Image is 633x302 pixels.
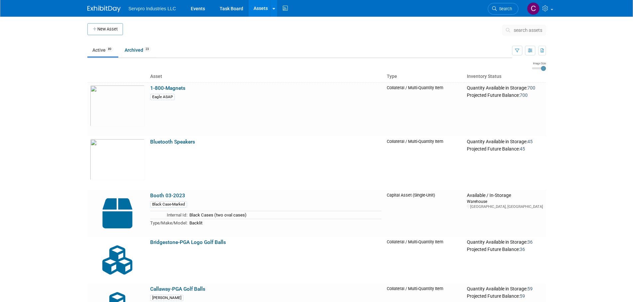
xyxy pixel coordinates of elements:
a: 1-800-Magnets [150,85,185,91]
td: Collateral / Multi-Quantity Item [384,136,464,190]
button: search assets [502,25,546,35]
div: Quantity Available in Storage: [467,239,543,245]
div: Projected Future Balance: [467,245,543,253]
span: 59 [520,293,525,299]
img: Collateral-Icon-2.png [90,239,145,281]
div: Black Case-Marked [150,201,187,208]
span: Search [497,6,512,11]
a: Search [488,3,518,15]
div: Available / In-Storage [467,193,543,199]
td: Backlit [187,219,382,226]
div: Projected Future Balance: [467,292,543,299]
div: [PERSON_NAME] [150,295,183,301]
img: Capital-Asset-Icon-2.png [90,193,145,234]
span: Servpro Industries LLC [129,6,176,11]
a: Booth 03-2023 [150,193,185,199]
div: Image Size [532,61,546,65]
span: 36 [527,239,533,245]
div: Projected Future Balance: [467,91,543,98]
a: Active89 [87,44,118,56]
a: Bridgestone-PGA Logo Golf Balls [150,239,226,245]
span: 45 [527,139,533,144]
td: Type/Make/Model: [150,219,187,226]
img: Chris Chassagneux [527,2,540,15]
div: Quantity Available in Storage: [467,139,543,145]
span: 89 [106,47,113,52]
div: Projected Future Balance: [467,145,543,152]
span: search assets [514,28,542,33]
td: Internal Id: [150,211,187,219]
td: Collateral / Multi-Quantity Item [384,237,464,283]
span: 700 [527,85,535,91]
a: Callaway-PGA Golf Balls [150,286,205,292]
th: Asset [148,71,384,82]
div: Warehouse [467,199,543,204]
div: Quantity Available in Storage: [467,85,543,91]
div: Eagle ASAP [150,94,175,100]
button: New Asset [87,23,123,35]
th: Type [384,71,464,82]
span: 59 [527,286,533,291]
div: [GEOGRAPHIC_DATA], [GEOGRAPHIC_DATA] [467,204,543,209]
span: 36 [520,247,525,252]
div: Quantity Available in Storage: [467,286,543,292]
td: Black Cases (two oval cases) [187,211,382,219]
a: Archived23 [120,44,156,56]
span: 45 [520,146,525,151]
span: 700 [520,92,528,98]
img: ExhibitDay [87,6,121,12]
td: Capital Asset (Single-Unit) [384,190,464,237]
span: 23 [144,47,151,52]
td: Collateral / Multi-Quantity Item [384,82,464,136]
a: Bluetooth Speakers [150,139,195,145]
